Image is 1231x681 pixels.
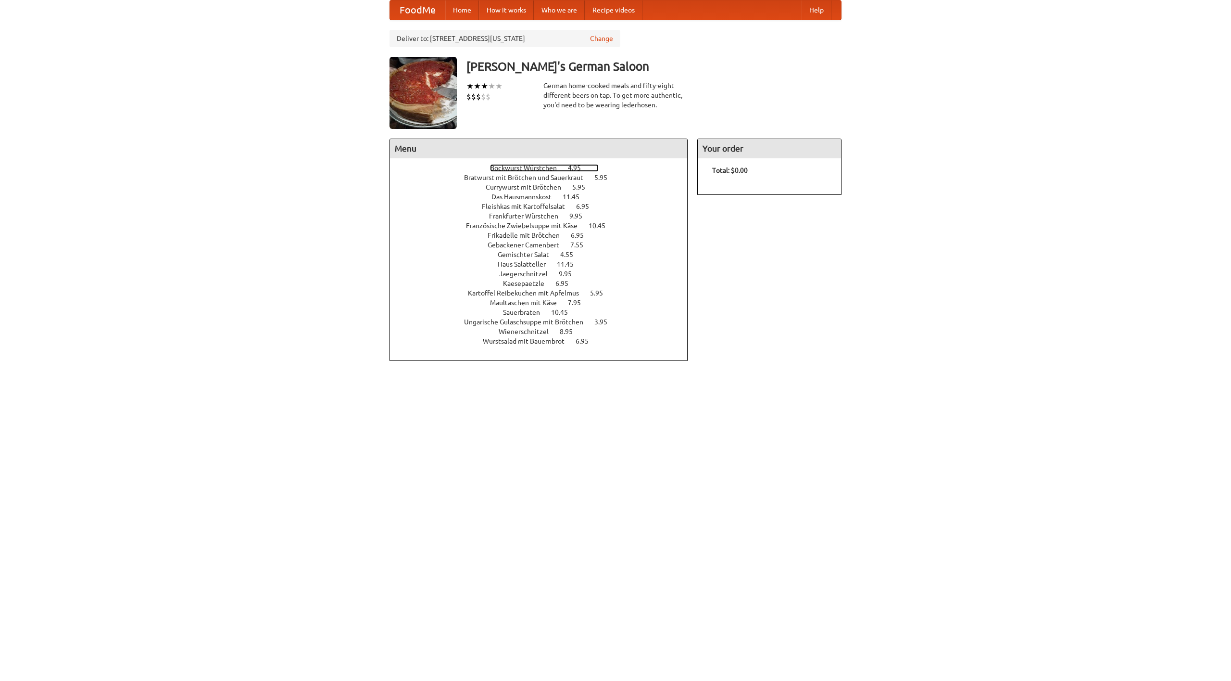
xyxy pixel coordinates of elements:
[698,139,841,158] h4: Your order
[464,318,625,326] a: Ungarische Gulaschsuppe mit Brötchen 3.95
[534,0,585,20] a: Who we are
[482,203,607,210] a: Fleishkas mit Kartoffelsalat 6.95
[390,139,687,158] h4: Menu
[802,0,831,20] a: Help
[481,91,486,102] li: $
[498,251,591,258] a: Gemischter Salat 4.55
[576,203,599,210] span: 6.95
[479,0,534,20] a: How it works
[568,164,590,172] span: 4.95
[491,193,561,201] span: Das Hausmannskost
[555,280,578,287] span: 6.95
[568,299,590,307] span: 7.95
[490,299,599,307] a: Maultaschen mit Käse 7.95
[486,183,603,191] a: Currywurst mit Brötchen 5.95
[390,0,445,20] a: FoodMe
[466,222,587,230] span: Französische Zwiebelsuppe mit Käse
[464,318,593,326] span: Ungarische Gulaschsuppe mit Brötchen
[499,270,557,278] span: Jaegerschnitzel
[712,167,748,174] b: Total: $0.00
[585,0,642,20] a: Recipe videos
[488,241,569,249] span: Gebackener Camenbert
[489,212,600,220] a: Frankfurter Würstchen 9.95
[466,57,842,76] h3: [PERSON_NAME]'s German Saloon
[488,231,569,239] span: Frikadelle mit Brötchen
[490,164,599,172] a: Bockwurst Würstchen 4.95
[503,280,586,287] a: Kaesepaetzle 6.95
[490,299,566,307] span: Maultaschen mit Käse
[468,289,589,297] span: Kartoffel Reibekuchen mit Apfelmus
[466,222,623,230] a: Französische Zwiebelsuppe mit Käse 10.45
[590,34,613,43] a: Change
[594,318,617,326] span: 3.95
[590,289,613,297] span: 5.95
[483,337,606,345] a: Wurstsalad mit Bauernbrot 6.95
[489,212,568,220] span: Frankfurter Würstchen
[576,337,598,345] span: 6.95
[445,0,479,20] a: Home
[503,308,586,316] a: Sauerbraten 10.45
[499,328,558,335] span: Wienerschnitzel
[464,174,625,181] a: Bratwurst mit Brötchen und Sauerkraut 5.95
[498,260,591,268] a: Haus Salatteller 11.45
[569,212,592,220] span: 9.95
[482,203,575,210] span: Fleishkas mit Kartoffelsalat
[559,270,581,278] span: 9.95
[498,251,559,258] span: Gemischter Salat
[491,193,597,201] a: Das Hausmannskost 11.45
[488,81,495,91] li: ★
[476,91,481,102] li: $
[464,174,593,181] span: Bratwurst mit Brötchen und Sauerkraut
[557,260,583,268] span: 11.45
[468,289,621,297] a: Kartoffel Reibekuchen mit Apfelmus 5.95
[481,81,488,91] li: ★
[503,280,554,287] span: Kaesepaetzle
[570,241,593,249] span: 7.55
[495,81,502,91] li: ★
[490,164,566,172] span: Bockwurst Würstchen
[474,81,481,91] li: ★
[488,241,601,249] a: Gebackener Camenbert 7.55
[498,260,555,268] span: Haus Salatteller
[466,81,474,91] li: ★
[483,337,574,345] span: Wurstsalad mit Bauernbrot
[589,222,615,230] span: 10.45
[488,231,602,239] a: Frikadelle mit Brötchen 6.95
[560,251,583,258] span: 4.55
[572,183,595,191] span: 5.95
[499,328,590,335] a: Wienerschnitzel 8.95
[389,57,457,129] img: angular.jpg
[571,231,593,239] span: 6.95
[551,308,578,316] span: 10.45
[486,91,490,102] li: $
[560,328,582,335] span: 8.95
[543,81,688,110] div: German home-cooked meals and fifty-eight different beers on tap. To get more authentic, you'd nee...
[466,91,471,102] li: $
[389,30,620,47] div: Deliver to: [STREET_ADDRESS][US_STATE]
[486,183,571,191] span: Currywurst mit Brötchen
[503,308,550,316] span: Sauerbraten
[563,193,589,201] span: 11.45
[471,91,476,102] li: $
[594,174,617,181] span: 5.95
[499,270,590,278] a: Jaegerschnitzel 9.95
